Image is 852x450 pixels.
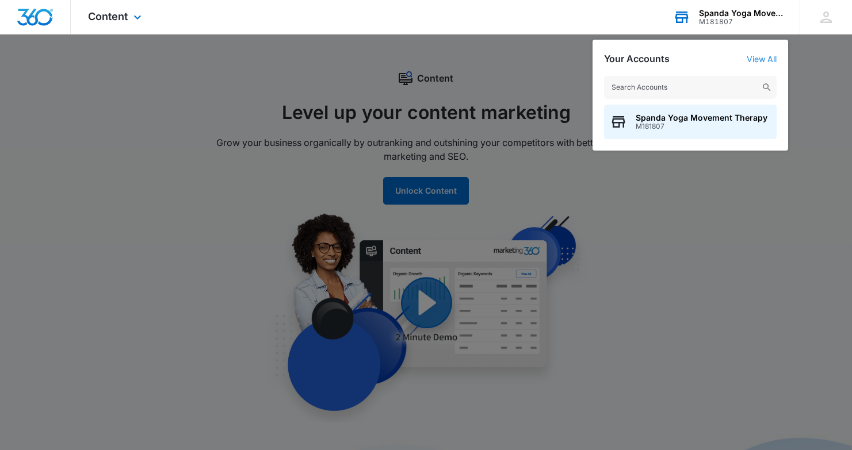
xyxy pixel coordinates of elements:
button: Spanda Yoga Movement TherapyM181807 [604,105,777,139]
input: Search Accounts [604,76,777,99]
h2: Your Accounts [604,53,670,64]
span: Spanda Yoga Movement Therapy [636,113,767,122]
div: account name [699,9,783,18]
div: account id [699,18,783,26]
span: M181807 [636,122,767,130]
span: Content [88,10,128,22]
a: View All [747,54,777,64]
